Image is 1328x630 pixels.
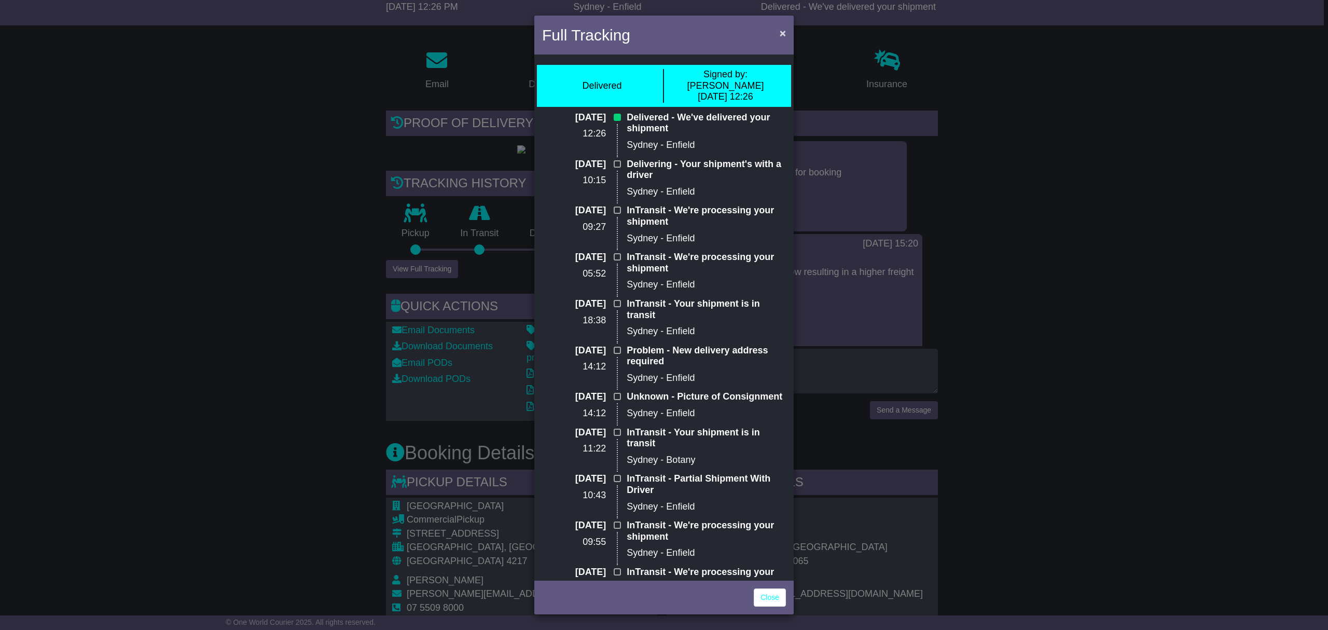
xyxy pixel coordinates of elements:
p: [DATE] [542,567,606,578]
div: [PERSON_NAME] [DATE] 12:26 [669,69,782,103]
p: 05:52 [542,268,606,280]
p: [DATE] [542,159,606,170]
p: Delivering - Your shipment's with a driver [627,159,786,181]
p: InTransit - We're processing your shipment [627,567,786,589]
p: 11:22 [542,443,606,455]
p: [DATE] [542,427,606,439]
p: Sydney - Enfield [627,547,786,559]
p: InTransit - We're processing your shipment [627,205,786,227]
p: 09:55 [542,537,606,548]
p: [DATE] [542,391,606,403]
p: [DATE] [542,520,606,531]
p: 10:43 [542,490,606,501]
p: Sydney - Enfield [627,279,786,291]
span: × [780,27,786,39]
p: Sydney - Enfield [627,233,786,244]
button: Close [774,22,791,44]
p: Delivered - We've delivered your shipment [627,112,786,134]
p: [DATE] [542,112,606,124]
p: [DATE] [542,298,606,310]
p: [DATE] [542,252,606,263]
p: Problem - New delivery address required [627,345,786,367]
p: [DATE] [542,205,606,216]
p: 12:26 [542,128,606,140]
p: Sydney - Enfield [627,373,786,384]
p: Sydney - Enfield [627,408,786,419]
p: Sydney - Enfield [627,501,786,513]
p: [DATE] [542,473,606,485]
p: Sydney - Enfield [627,186,786,198]
p: 18:38 [542,315,606,326]
span: Signed by: [703,69,748,79]
p: [DATE] [542,345,606,357]
p: Sydney - Enfield [627,140,786,151]
p: Unknown - Picture of Consignment [627,391,786,403]
h4: Full Tracking [542,23,630,47]
p: 14:12 [542,408,606,419]
p: 14:12 [542,361,606,373]
p: InTransit - Your shipment is in transit [627,298,786,321]
p: Sydney - Enfield [627,326,786,337]
p: InTransit - We're processing your shipment [627,252,786,274]
div: Delivered [582,80,621,92]
p: InTransit - Your shipment is in transit [627,427,786,449]
p: Sydney - Botany [627,455,786,466]
p: 09:27 [542,222,606,233]
p: InTransit - Partial Shipment With Driver [627,473,786,496]
p: 10:15 [542,175,606,186]
p: InTransit - We're processing your shipment [627,520,786,542]
a: Close [754,588,786,607]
